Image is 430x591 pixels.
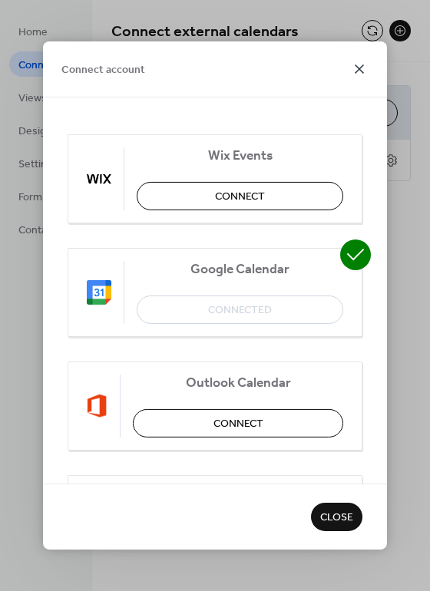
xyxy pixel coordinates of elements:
button: Connect [137,182,343,210]
span: Connect account [61,62,145,78]
img: outlook [87,394,107,418]
span: Connect [213,416,263,432]
button: Close [311,503,362,531]
img: google [87,280,111,305]
img: wix [87,167,111,191]
span: Wix Events [137,148,343,164]
button: Connect [133,409,343,437]
span: Outlook Calendar [133,375,343,391]
span: Google Calendar [137,262,343,278]
span: Connect [215,189,265,205]
span: Close [320,510,353,527]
